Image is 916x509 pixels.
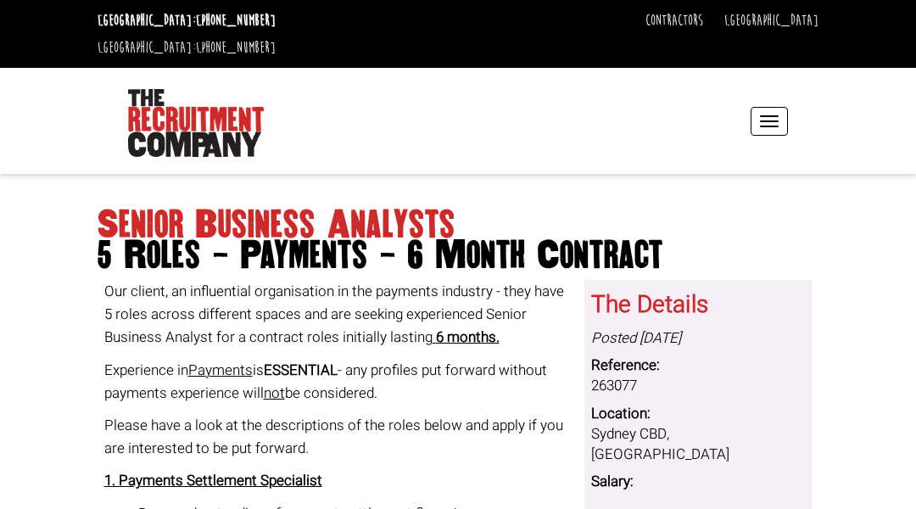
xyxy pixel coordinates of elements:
[264,360,338,381] strong: ESSENTIAL
[591,472,805,492] dt: Salary:
[93,7,280,34] li: [GEOGRAPHIC_DATA]:
[104,280,572,350] p: Our client, an influential organisation in the payments industry - they have 5 roles across diffe...
[591,376,805,396] dd: 263077
[98,240,818,271] span: 5 Roles - Payments - 6 Month Contract
[591,424,805,466] dd: Sydney CBD, [GEOGRAPHIC_DATA]
[591,327,681,349] i: Posted [DATE]
[591,355,805,376] dt: Reference:
[196,38,276,57] a: [PHONE_NUMBER]
[128,89,264,157] img: The Recruitment Company
[196,11,276,30] a: [PHONE_NUMBER]
[645,11,703,30] a: Contractors
[104,414,572,460] p: Please have a look at the descriptions of the roles below and apply if you are interested to be p...
[93,34,280,61] li: [GEOGRAPHIC_DATA]:
[591,404,805,424] dt: Location:
[104,359,572,405] p: Experience in is - any profiles put forward without payments experience will be considered.
[436,327,500,348] strong: 6 months.
[104,470,322,491] strong: 1. Payments Settlement Specialist
[724,11,818,30] a: [GEOGRAPHIC_DATA]
[264,383,285,404] span: not
[98,210,818,271] h1: Senior Business Analysts
[591,293,805,319] h3: The Details
[188,360,253,381] span: Payments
